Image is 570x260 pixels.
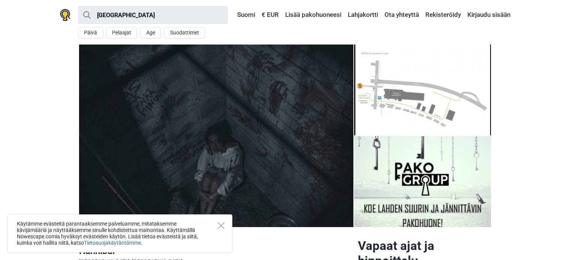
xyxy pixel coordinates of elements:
a: Hannibal photo 9 [79,45,353,227]
a: Suomi [230,8,257,22]
a: € EUR [260,8,281,22]
a: Hannibal photo 4 [354,136,491,227]
button: Pelaajat [106,27,137,39]
button: Age [140,27,161,39]
a: Tietosuojakäytäntömme [84,240,141,246]
a: Kirjaudu sisään [465,8,510,22]
button: Päivä [78,27,103,39]
img: Hannibal photo 4 [354,45,491,135]
a: Hannibal photo 3 [354,45,491,135]
a: Rekisteröidy [423,8,463,22]
div: Käytämme evästeitä parantaaksemme palveluamme, mitataksemme kävijämääriä ja näyttääksemme sinulle... [7,214,232,253]
a: Lahjakortti [346,8,380,22]
a: Ota yhteyttä [383,8,421,22]
img: Nowescape logo [60,9,70,21]
a: Lisää pakohuoneesi [283,8,343,22]
input: kokeile “London” [78,6,228,24]
button: Close [218,222,224,229]
button: Suodattimet [164,27,205,39]
img: Suomi [232,12,237,18]
img: Hannibal photo 10 [79,45,353,227]
img: Hannibal photo 5 [354,136,491,227]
